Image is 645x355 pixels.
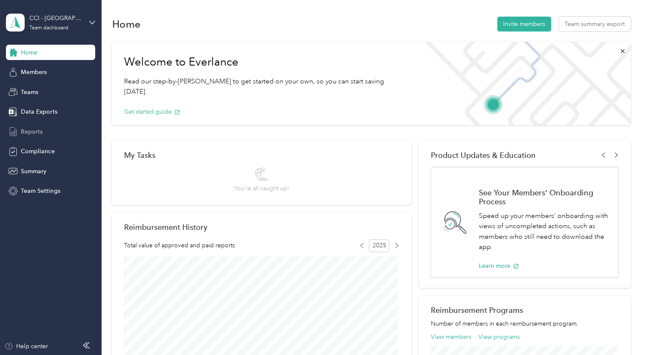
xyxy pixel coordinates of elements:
button: Get started guide [124,107,180,116]
div: CCI - [GEOGRAPHIC_DATA] [29,14,82,23]
h1: Home [112,20,140,29]
span: You’re all caught up! [234,184,289,193]
h2: Reimbursement History [124,223,207,232]
span: Reports [21,127,42,136]
span: Home [21,48,37,57]
span: Total value of approved and paid reports [124,241,235,250]
span: Teams [21,88,38,97]
div: My Tasks [124,151,399,160]
button: Team summary export [559,17,631,31]
p: Number of members in each reimbursement program. [430,319,618,328]
span: Data Exports [21,107,57,116]
p: Speed up your members' onboarding with views of uncompleted actions, such as members who still ne... [478,211,609,252]
span: Compliance [21,147,54,156]
h1: Welcome to Everlance [124,55,404,69]
p: Read our step-by-[PERSON_NAME] to get started on your own, so you can start saving [DATE]. [124,76,404,97]
h2: Reimbursement Programs [430,306,618,315]
button: Help center [5,342,48,351]
button: View members [430,332,471,341]
div: Team dashboard [29,26,68,31]
span: Product Updates & Education [430,151,535,160]
button: Invite members [497,17,551,31]
span: 2025 [369,239,389,252]
span: Summary [21,167,46,176]
iframe: Everlance-gr Chat Button Frame [597,307,645,355]
span: Team Settings [21,186,60,195]
button: View programs [478,332,520,341]
img: Welcome to everlance [416,42,631,125]
h1: See Your Members' Onboarding Process [478,188,609,206]
button: Learn more [478,261,519,270]
span: Members [21,68,47,77]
